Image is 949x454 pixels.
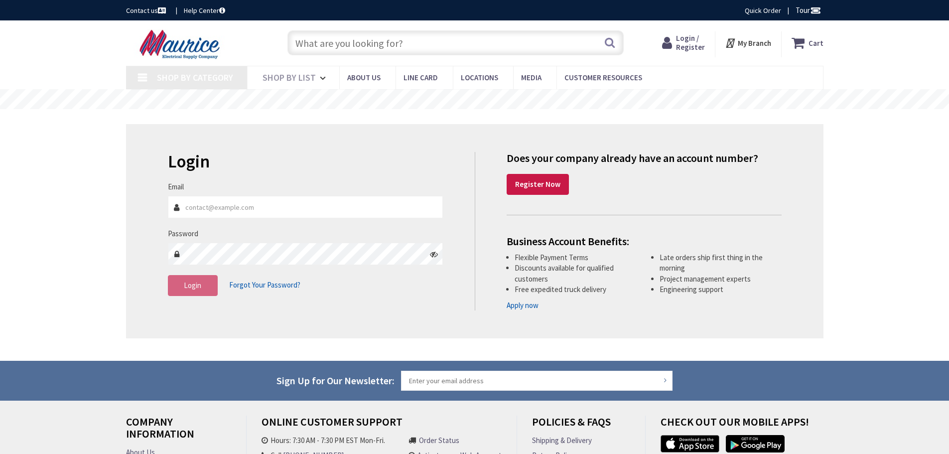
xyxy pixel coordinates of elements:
[430,250,438,258] i: Click here to show/hide password
[184,5,225,15] a: Help Center
[168,228,198,239] label: Password
[532,435,592,446] a: Shipping & Delivery
[515,263,637,284] li: Discounts available for qualified customers
[168,181,184,192] label: Email
[419,435,459,446] a: Order Status
[515,284,637,295] li: Free expedited truck delivery
[507,235,782,247] h4: Business Account Benefits:
[263,72,316,83] span: Shop By List
[661,416,831,435] h4: Check out Our Mobile Apps!
[809,34,823,52] strong: Cart
[564,73,642,82] span: Customer Resources
[660,252,782,274] li: Late orders ship first thing in the morning
[660,274,782,284] li: Project management experts
[184,281,201,290] span: Login
[507,300,539,310] a: Apply now
[404,73,438,82] span: Line Card
[796,5,821,15] span: Tour
[725,34,771,52] div: My Branch
[521,73,542,82] span: Media
[401,371,673,391] input: Enter your email address
[168,152,443,171] h2: Login
[507,152,782,164] h4: Does your company already have an account number?
[276,374,395,387] span: Sign Up for Our Newsletter:
[126,29,236,60] img: Maurice Electrical Supply Company
[126,416,231,447] h4: Company Information
[384,94,566,105] rs-layer: Free Same Day Pickup at 15 Locations
[515,179,560,189] strong: Register Now
[676,33,705,52] span: Login / Register
[347,73,381,82] span: About us
[745,5,781,15] a: Quick Order
[738,38,771,48] strong: My Branch
[287,30,624,55] input: What are you looking for?
[126,5,168,15] a: Contact us
[507,174,569,195] a: Register Now
[168,196,443,218] input: Email
[168,275,218,296] button: Login
[792,34,823,52] a: Cart
[662,34,705,52] a: Login / Register
[157,72,233,83] span: Shop By Category
[532,416,630,435] h4: Policies & FAQs
[515,252,637,263] li: Flexible Payment Terms
[660,284,782,295] li: Engineering support
[262,416,502,435] h4: Online Customer Support
[229,280,300,290] span: Forgot Your Password?
[229,276,300,295] a: Forgot Your Password?
[461,73,498,82] span: Locations
[262,435,400,446] li: Hours: 7:30 AM - 7:30 PM EST Mon-Fri.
